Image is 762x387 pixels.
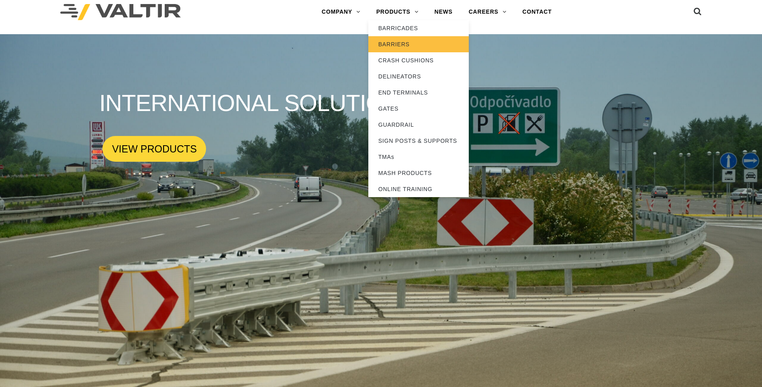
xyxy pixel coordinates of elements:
[102,136,206,162] a: VIEW PRODUCTS
[60,4,181,21] img: Valtir
[368,4,427,20] a: PRODUCTS
[368,165,469,181] a: MASH PRODUCTS
[461,4,515,20] a: CAREERS
[368,52,469,68] a: CRASH CUSHIONS
[99,89,415,116] rs-layer: INTERNATIONAL SOLUTIONS
[368,117,469,133] a: GUARDRAIL
[368,101,469,117] a: GATES
[368,84,469,101] a: END TERMINALS
[368,133,469,149] a: SIGN POSTS & SUPPORTS
[368,149,469,165] a: TMAs
[368,20,469,36] a: BARRICADES
[427,4,461,20] a: NEWS
[368,181,469,197] a: ONLINE TRAINING
[368,68,469,84] a: DELINEATORS
[515,4,560,20] a: CONTACT
[314,4,368,20] a: COMPANY
[368,36,469,52] a: BARRIERS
